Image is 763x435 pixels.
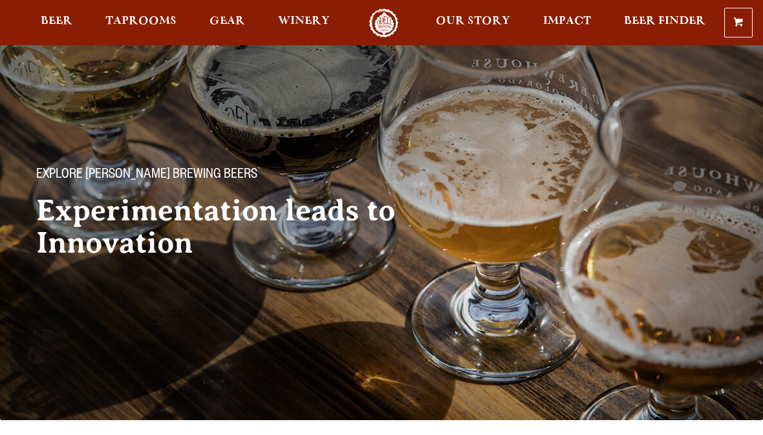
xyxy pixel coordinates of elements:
span: Our Story [436,16,510,27]
a: Beer Finder [616,8,714,37]
a: Winery [270,8,338,37]
span: Impact [543,16,591,27]
span: Beer [41,16,72,27]
span: Taprooms [105,16,177,27]
a: Beer [32,8,81,37]
span: Explore [PERSON_NAME] Brewing Beers [36,167,257,184]
a: Taprooms [97,8,185,37]
a: Odell Home [360,8,408,37]
a: Our Story [427,8,519,37]
a: Impact [535,8,599,37]
span: Beer Finder [624,16,705,27]
span: Winery [278,16,330,27]
a: Gear [201,8,253,37]
h2: Experimentation leads to Innovation [36,195,440,259]
span: Gear [210,16,245,27]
